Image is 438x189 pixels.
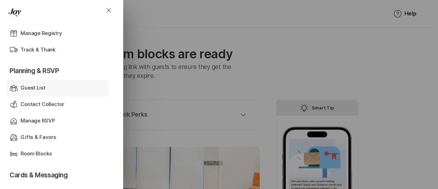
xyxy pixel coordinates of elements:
[10,146,111,162] a: Room Blocks
[10,129,111,146] a: Gifts & Favors
[21,150,52,158] p: Room Blocks
[21,101,64,108] p: Contact Collector
[21,117,55,125] p: Manage RSVP
[10,96,111,113] a: Contact Collector
[21,46,55,54] p: Track & Thank
[10,162,111,184] p: Cards & Messaging
[96,2,121,19] button: Close
[21,84,46,92] p: Guest List
[10,113,111,129] a: Manage RSVP
[10,80,111,96] a: Guest List
[10,58,111,80] p: Planning & RSVP
[10,42,111,58] a: Track & Thank
[21,29,62,37] p: Manage Registry
[10,25,111,42] a: Manage Registry
[21,133,56,141] p: Gifts & Favors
